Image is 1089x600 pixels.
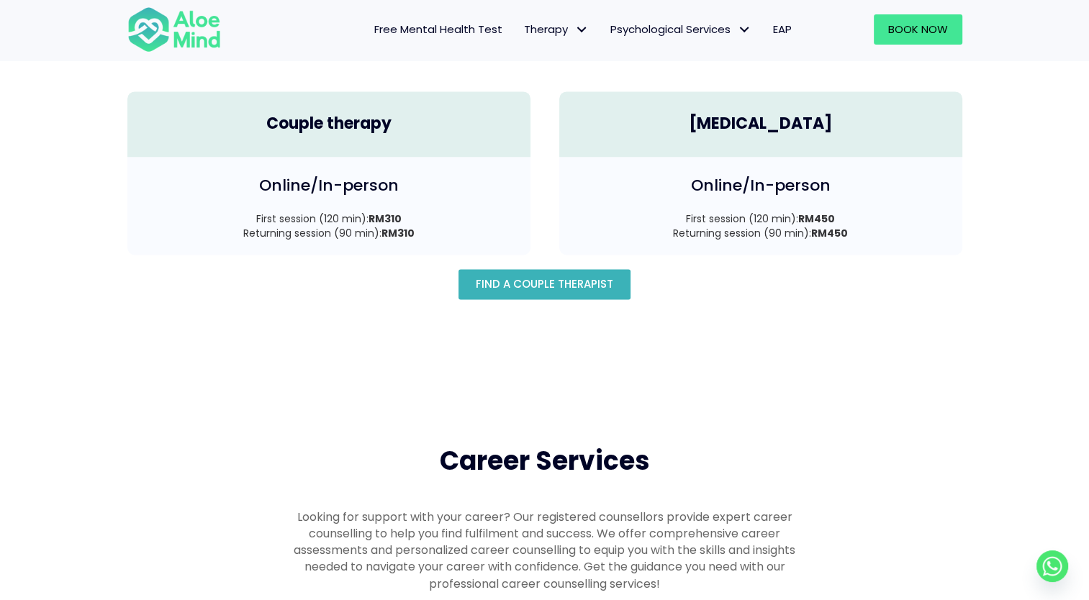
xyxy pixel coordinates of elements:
p: Looking for support with your career? Our registered counsellors provide expert career counsellin... [274,509,815,592]
strong: RM450 [811,226,848,240]
h4: Online/In-person [574,175,948,197]
h4: Online/In-person [142,175,516,197]
span: Find A Couple Therapist [476,276,613,291]
span: Therapy [524,22,589,37]
p: First session (120 min): Returning session (90 min): [574,212,948,241]
span: Psychological Services [610,22,751,37]
h4: Couple therapy [142,113,516,135]
img: Aloe mind Logo [127,6,221,53]
h4: [MEDICAL_DATA] [574,113,948,135]
span: Therapy: submenu [571,19,592,40]
span: EAP [773,22,792,37]
a: Find A Couple Therapist [458,269,631,299]
span: Psychological Services: submenu [734,19,755,40]
strong: RM310 [381,226,415,240]
a: Whatsapp [1036,550,1068,582]
strong: RM450 [798,212,835,226]
nav: Menu [240,14,803,45]
p: First session (120 min): Returning session (90 min): [142,212,516,241]
span: Book Now [888,22,948,37]
span: Free Mental Health Test [374,22,502,37]
a: Psychological ServicesPsychological Services: submenu [600,14,762,45]
a: Free Mental Health Test [363,14,513,45]
a: Book Now [874,14,962,45]
strong: RM310 [369,212,402,226]
span: Career Services [440,442,650,479]
a: EAP [762,14,803,45]
a: TherapyTherapy: submenu [513,14,600,45]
